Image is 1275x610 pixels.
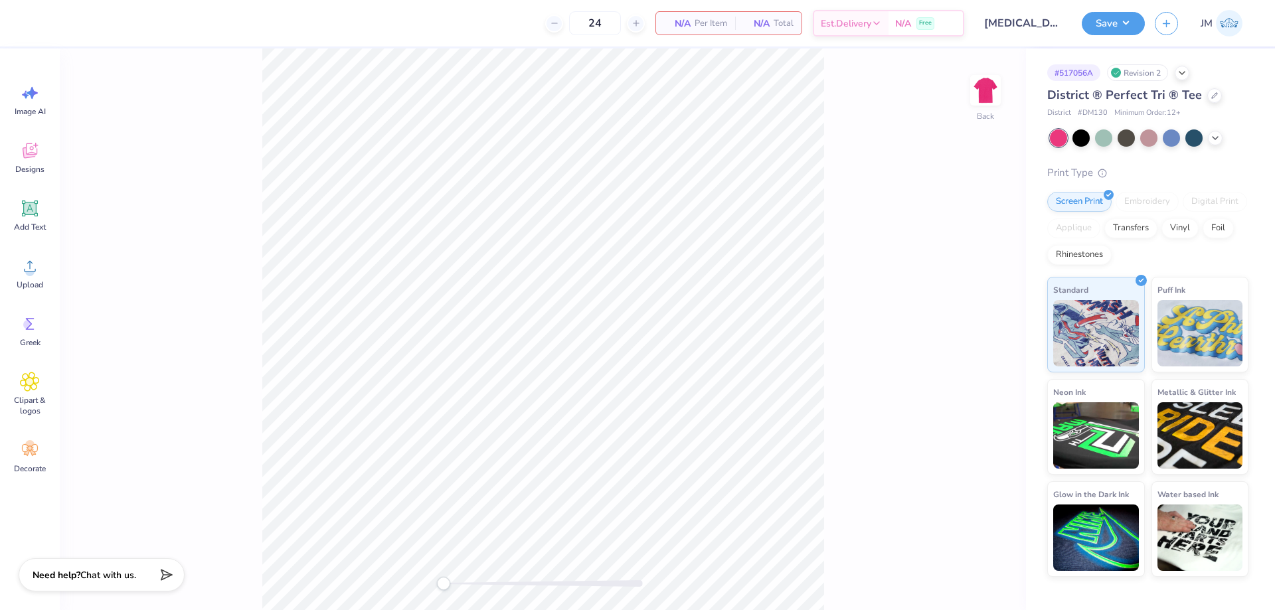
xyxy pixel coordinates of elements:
[437,577,450,590] div: Accessibility label
[1201,16,1213,31] span: JM
[1078,108,1108,119] span: # DM130
[1053,300,1139,366] img: Standard
[1053,487,1129,501] span: Glow in the Dark Ink
[20,337,41,348] span: Greek
[1157,402,1243,469] img: Metallic & Glitter Ink
[1047,64,1100,81] div: # 517056A
[80,569,136,581] span: Chat with us.
[14,222,46,232] span: Add Text
[977,110,994,122] div: Back
[1116,192,1179,212] div: Embroidery
[972,77,999,104] img: Back
[974,10,1072,37] input: Untitled Design
[1053,385,1086,399] span: Neon Ink
[1157,504,1243,571] img: Water based Ink
[14,463,46,474] span: Decorate
[1114,108,1181,119] span: Minimum Order: 12 +
[1047,108,1071,119] span: District
[1047,192,1112,212] div: Screen Print
[8,395,52,416] span: Clipart & logos
[1157,283,1185,297] span: Puff Ink
[1047,218,1100,238] div: Applique
[33,569,80,581] strong: Need help?
[1047,165,1248,181] div: Print Type
[821,17,871,31] span: Est. Delivery
[1082,12,1145,35] button: Save
[1053,283,1088,297] span: Standard
[1104,218,1157,238] div: Transfers
[1157,300,1243,366] img: Puff Ink
[664,17,691,31] span: N/A
[895,17,911,31] span: N/A
[1183,192,1247,212] div: Digital Print
[1047,87,1202,103] span: District ® Perfect Tri ® Tee
[1053,402,1139,469] img: Neon Ink
[1157,385,1236,399] span: Metallic & Glitter Ink
[569,11,621,35] input: – –
[743,17,770,31] span: N/A
[17,279,43,290] span: Upload
[15,164,44,175] span: Designs
[695,17,727,31] span: Per Item
[1107,64,1168,81] div: Revision 2
[1216,10,1242,37] img: Joshua Macky Gaerlan
[774,17,794,31] span: Total
[1157,487,1219,501] span: Water based Ink
[1203,218,1234,238] div: Foil
[919,19,932,28] span: Free
[15,106,46,117] span: Image AI
[1053,504,1139,571] img: Glow in the Dark Ink
[1195,10,1248,37] a: JM
[1047,245,1112,265] div: Rhinestones
[1161,218,1199,238] div: Vinyl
